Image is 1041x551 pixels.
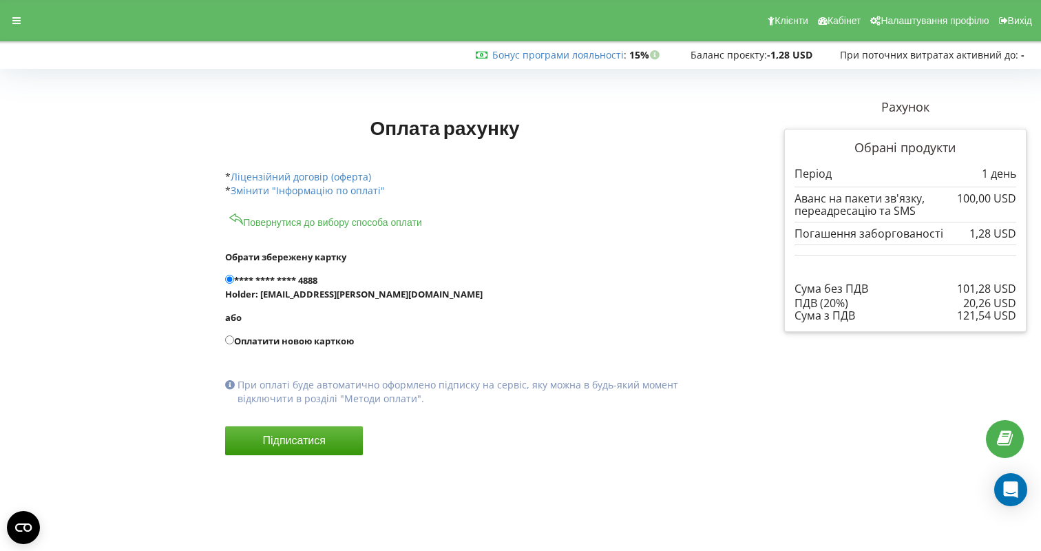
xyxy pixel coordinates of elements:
p: Обрані продукти [795,139,1016,157]
span: : [492,48,627,61]
p: Сума без ПДВ [795,281,868,297]
div: 20,26 USD [963,297,1016,309]
div: 1,28 USD [969,227,1016,240]
span: Баланс проєкту: [691,48,767,61]
h1: Оплата рахунку [225,115,664,140]
div: ПДВ (20%) [795,297,1016,309]
input: **** **** **** 4888Holder: [EMAIL_ADDRESS][PERSON_NAME][DOMAIN_NAME] [225,275,234,284]
label: Обрати збережену картку [225,250,730,264]
div: 100,00 USD [957,192,1016,205]
span: При поточних витратах активний до: [840,48,1018,61]
div: Погашення заборгованості [795,227,1016,240]
span: Налаштування профілю [881,15,989,26]
button: Підписатися [225,426,363,455]
label: Оплатити новою карткою [225,334,730,348]
div: Open Intercom Messenger [994,473,1027,506]
div: 121,54 USD [957,309,1016,322]
strong: - [1021,48,1024,61]
p: Рахунок [784,98,1027,116]
button: Open CMP widget [7,511,40,544]
div: Аванс на пакети зв'язку, переадресацію та SMS [795,192,1016,218]
div: Сума з ПДВ [795,309,1016,322]
strong: 15% [629,48,663,61]
a: Змінити "Інформацію по оплаті" [231,184,385,197]
p: При оплаті буде автоматично оформлено підписку на сервіс, яку можна в будь-який момент відключити... [238,378,730,406]
strong: -1,28 USD [767,48,812,61]
p: Період [795,166,832,182]
span: Клієнти [775,15,808,26]
a: Бонус програми лояльності [492,48,624,61]
input: Оплатити новою карткою [225,335,234,344]
span: Вихід [1008,15,1032,26]
p: 101,28 USD [957,281,1016,297]
span: Кабінет [828,15,861,26]
p: 1 день [982,166,1016,182]
a: Ліцензійний договір (оферта) [231,170,371,183]
label: або [225,311,730,324]
label: **** **** **** 4888 Holder: [EMAIL_ADDRESS][PERSON_NAME][DOMAIN_NAME] [225,273,730,301]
